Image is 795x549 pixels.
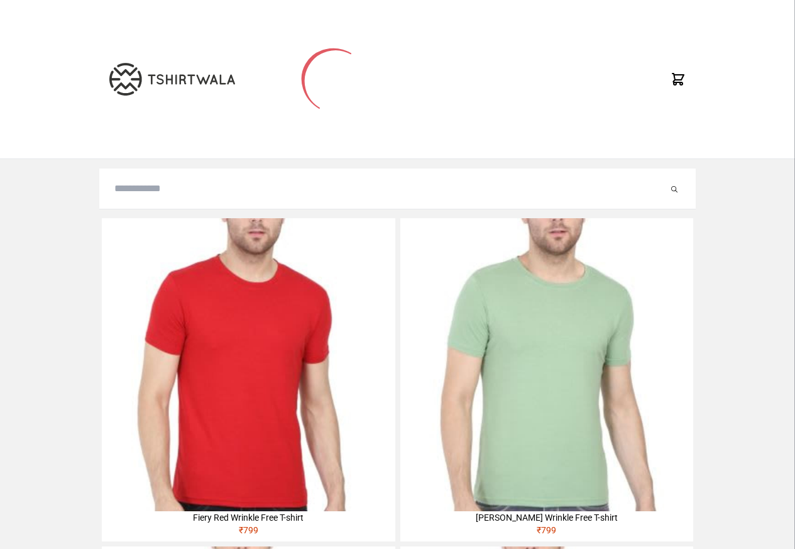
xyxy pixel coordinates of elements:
a: [PERSON_NAME] Wrinkle Free T-shirt₹799 [400,218,693,541]
div: [PERSON_NAME] Wrinkle Free T-shirt [400,511,693,524]
div: ₹ 799 [400,524,693,541]
img: 4M6A2225-320x320.jpg [102,218,395,511]
div: Fiery Red Wrinkle Free T-shirt [102,511,395,524]
a: Fiery Red Wrinkle Free T-shirt₹799 [102,218,395,541]
img: 4M6A2211-320x320.jpg [400,218,693,511]
img: TW-LOGO-400-104.png [109,63,235,96]
div: ₹ 799 [102,524,395,541]
button: Submit your search query. [668,181,681,196]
